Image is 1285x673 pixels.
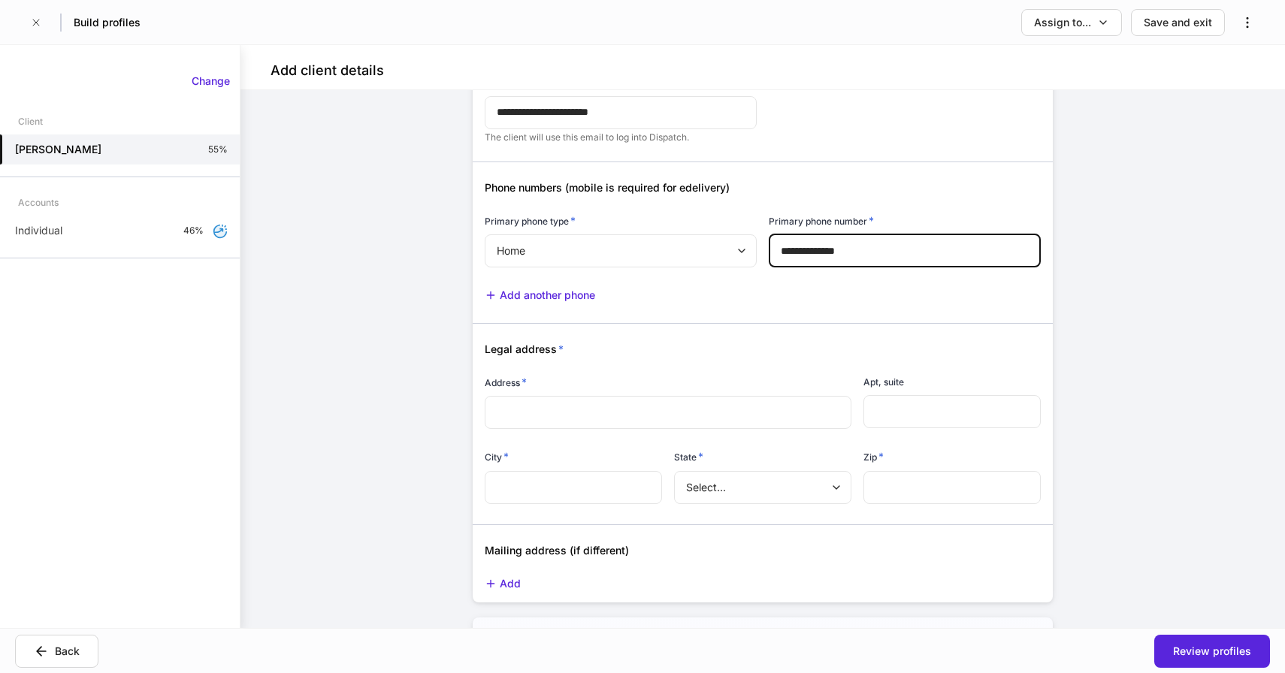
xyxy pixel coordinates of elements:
[485,375,527,390] h6: Address
[192,74,230,89] div: Change
[55,644,80,659] div: Back
[769,213,874,228] h6: Primary phone number
[485,288,595,303] button: Add another phone
[473,525,1041,558] div: Mailing address (if different)
[473,162,1041,195] div: Phone numbers (mobile is required for edelivery)
[15,635,98,668] button: Back
[208,143,228,155] p: 55%
[863,449,884,464] h6: Zip
[15,142,101,157] h5: [PERSON_NAME]
[74,15,141,30] h5: Build profiles
[1154,635,1270,668] button: Review profiles
[674,449,703,464] h6: State
[18,189,59,216] div: Accounts
[1173,644,1251,659] div: Review profiles
[15,223,62,238] p: Individual
[485,131,757,143] p: The client will use this email to log into Dispatch.
[485,449,509,464] h6: City
[18,108,43,134] div: Client
[182,69,240,93] button: Change
[271,62,384,80] h4: Add client details
[1144,15,1212,30] div: Save and exit
[1131,9,1225,36] button: Save and exit
[485,626,606,641] h5: Employment information
[1021,9,1122,36] button: Assign to...
[485,234,756,267] div: Home
[674,471,851,504] div: Select...
[473,324,1041,357] div: Legal address
[485,576,521,592] button: Add
[1034,15,1091,30] div: Assign to...
[485,213,576,228] h6: Primary phone type
[863,375,904,389] h6: Apt, suite
[183,225,204,237] p: 46%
